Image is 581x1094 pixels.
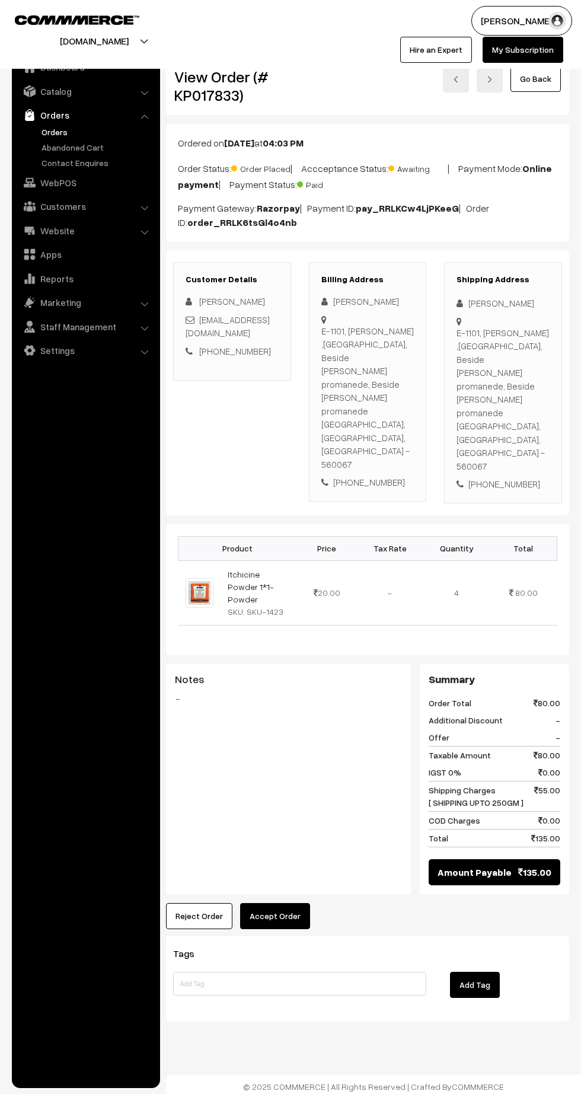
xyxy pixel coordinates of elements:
[490,536,557,560] th: Total
[39,141,156,154] a: Abandoned Cart
[456,326,550,473] div: E-1101, [PERSON_NAME] ,[GEOGRAPHIC_DATA], Beside [PERSON_NAME] promanede, Beside [PERSON_NAME] pr...
[15,12,119,26] a: COMMMERCE
[429,766,461,779] span: IGST 0%
[356,202,459,214] b: pay_RRLKCw4LjPKeeG
[510,66,561,92] a: Go Back
[178,201,557,229] p: Payment Gateway: | Payment ID: | Order ID:
[556,714,560,726] span: -
[429,731,449,744] span: Offer
[178,160,557,192] p: Order Status: | Accceptance Status: | Payment Mode: | Payment Status:
[18,26,170,56] button: [DOMAIN_NAME]
[518,865,551,879] span: 135.00
[297,176,356,191] span: Paid
[471,6,572,36] button: [PERSON_NAME]
[486,76,493,83] img: right-arrow.png
[452,1082,504,1092] a: COMMMERCE
[456,477,550,491] div: [PHONE_NUMBER]
[15,196,156,217] a: Customers
[357,560,423,625] td: -
[429,784,523,809] span: Shipping Charges [ SHIPPING UPTO 250GM ]
[15,340,156,361] a: Settings
[534,784,560,809] span: 55.00
[257,202,300,214] b: Razorpay
[321,275,414,285] h3: Billing Address
[228,569,274,604] a: Itchicine Powder 1*1-Powder
[452,76,459,83] img: left-arrow.png
[228,605,290,618] div: SKU: SKU-1423
[15,268,156,289] a: Reports
[186,314,270,339] a: [EMAIL_ADDRESS][DOMAIN_NAME]
[15,292,156,313] a: Marketing
[357,536,423,560] th: Tax Rate
[231,160,290,175] span: Order Placed
[186,578,213,607] img: 1000115354.jpg
[173,948,209,959] span: Tags
[240,903,310,929] button: Accept Order
[15,15,139,24] img: COMMMERCE
[15,104,156,126] a: Orders
[15,81,156,102] a: Catalog
[321,476,414,489] div: [PHONE_NUMBER]
[534,697,560,709] span: 80.00
[166,903,232,929] button: Reject Order
[174,68,291,104] h2: View Order (# KP017833)
[186,275,279,285] h3: Customer Details
[538,766,560,779] span: 0.00
[321,295,414,308] div: [PERSON_NAME]
[429,814,480,827] span: COD Charges
[175,673,402,686] h3: Notes
[423,536,490,560] th: Quantity
[450,972,500,998] button: Add Tag
[297,536,357,560] th: Price
[538,814,560,827] span: 0.00
[314,588,340,598] span: 20.00
[556,731,560,744] span: -
[388,160,448,175] span: Awaiting
[15,220,156,241] a: Website
[15,244,156,265] a: Apps
[456,296,550,310] div: [PERSON_NAME]
[39,157,156,169] a: Contact Enquires
[531,832,560,844] span: 135.00
[429,749,491,761] span: Taxable Amount
[429,697,471,709] span: Order Total
[483,37,563,63] a: My Subscription
[534,749,560,761] span: 80.00
[400,37,472,63] a: Hire an Expert
[429,673,560,686] h3: Summary
[224,137,254,149] b: [DATE]
[199,346,271,356] a: [PHONE_NUMBER]
[515,588,538,598] span: 80.00
[39,126,156,138] a: Orders
[15,172,156,193] a: WebPOS
[429,714,503,726] span: Additional Discount
[429,832,448,844] span: Total
[438,865,512,879] span: Amount Payable
[454,588,459,598] span: 4
[199,296,265,307] span: [PERSON_NAME]
[187,216,297,228] b: order_RRLK6tsGl4o4nb
[456,275,550,285] h3: Shipping Address
[15,316,156,337] a: Staff Management
[321,324,414,471] div: E-1101, [PERSON_NAME] ,[GEOGRAPHIC_DATA], Beside [PERSON_NAME] promanede, Beside [PERSON_NAME] pr...
[175,691,402,706] blockquote: -
[263,137,304,149] b: 04:03 PM
[548,12,566,30] img: user
[178,136,557,150] p: Ordered on at
[173,972,426,996] input: Add Tag
[178,536,297,560] th: Product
